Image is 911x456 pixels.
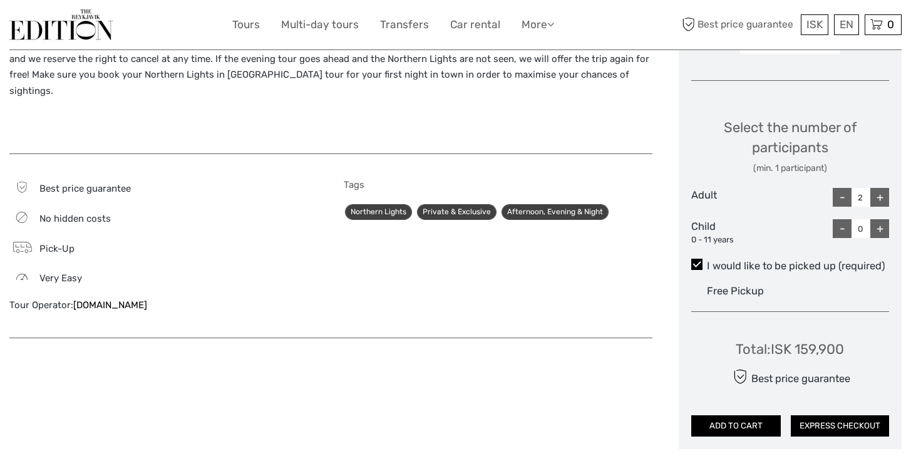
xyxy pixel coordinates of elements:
[345,204,412,220] a: Northern Lights
[691,118,889,175] div: Select the number of participants
[380,16,429,34] a: Transfers
[691,188,757,207] div: Adult
[502,204,609,220] a: Afternoon, Evening & Night
[39,243,75,254] span: Pick-Up
[18,22,142,32] p: We're away right now. Please check back later!
[870,188,889,207] div: +
[885,18,896,31] span: 0
[39,272,82,284] span: Very easy
[281,16,359,34] a: Multi-day tours
[691,219,757,246] div: Child
[691,259,889,274] label: I would like to be picked up (required)
[232,16,260,34] a: Tours
[791,415,889,437] button: EXPRESS CHECKOUT
[691,415,781,437] button: ADD TO CART
[707,285,764,297] span: Free Pickup
[833,219,852,238] div: -
[9,9,113,40] img: The Reykjavík Edition
[417,204,497,220] a: Private & Exclusive
[691,162,889,175] div: (min. 1 participant)
[344,179,652,190] h5: Tags
[450,16,500,34] a: Car rental
[806,18,823,31] span: ISK
[9,299,317,312] div: Tour Operator:
[144,19,159,34] button: Open LiveChat chat widget
[39,183,131,194] span: Best price guarantee
[679,14,798,35] span: Best price guarantee
[736,339,844,359] div: Total : ISK 159,900
[522,16,554,34] a: More
[834,14,859,35] div: EN
[691,234,757,246] div: 0 - 11 years
[833,188,852,207] div: -
[870,219,889,238] div: +
[73,299,147,311] a: [DOMAIN_NAME]
[39,213,111,224] span: No hidden costs
[730,366,850,388] div: Best price guarantee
